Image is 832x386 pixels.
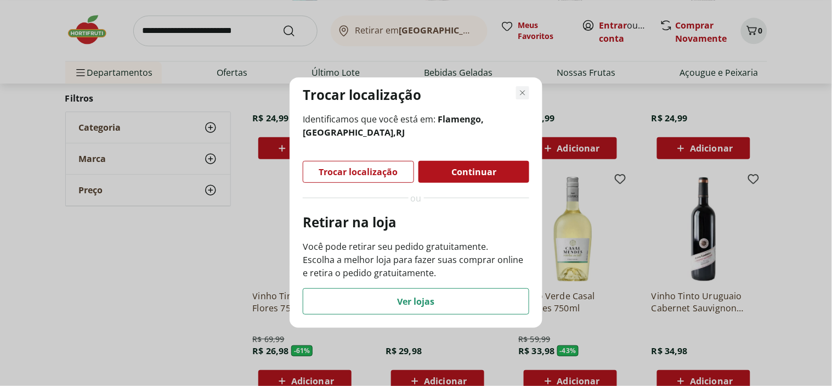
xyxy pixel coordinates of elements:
button: Trocar localização [303,161,414,183]
button: Continuar [418,161,529,183]
span: Ver lojas [398,297,435,306]
button: Fechar modal de regionalização [516,86,529,99]
p: Você pode retirar seu pedido gratuitamente. Escolha a melhor loja para fazer suas comprar online ... [303,240,529,279]
p: Retirar na loja [303,214,529,231]
span: ou [411,192,422,205]
span: Continuar [451,167,496,176]
div: Modal de regionalização [290,77,542,328]
span: Trocar localização [319,167,398,176]
span: Identificamos que você está em: [303,113,529,139]
button: Ver lojas [303,288,529,315]
p: Trocar localização [303,86,421,104]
